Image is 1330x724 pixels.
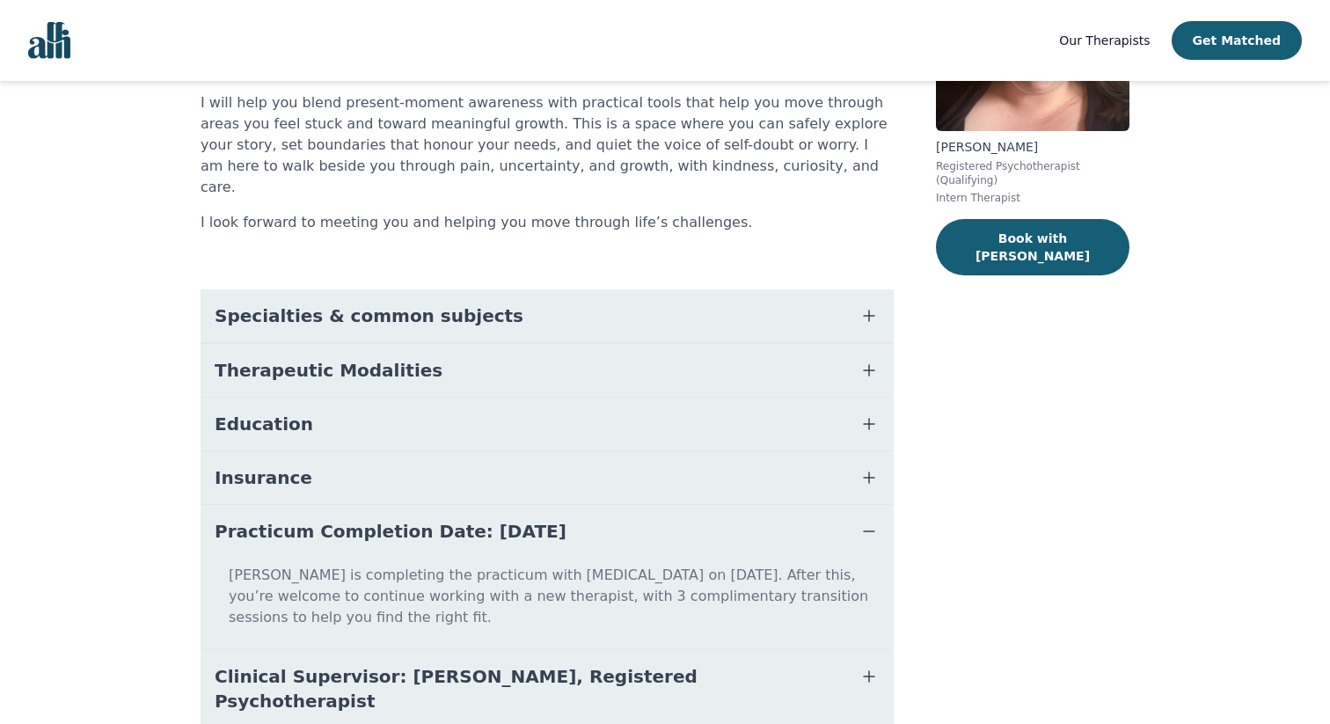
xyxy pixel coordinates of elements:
[201,344,894,397] button: Therapeutic Modalities
[1172,21,1302,60] button: Get Matched
[208,565,887,642] p: [PERSON_NAME] is completing the practicum with [MEDICAL_DATA] on [DATE]. After this, you’re welco...
[201,451,894,504] button: Insurance
[1059,30,1150,51] a: Our Therapists
[936,219,1129,275] button: Book with [PERSON_NAME]
[936,159,1129,187] p: Registered Psychotherapist (Qualifying)
[936,191,1129,205] p: Intern Therapist
[201,505,894,558] button: Practicum Completion Date: [DATE]
[215,412,313,436] span: Education
[201,289,894,342] button: Specialties & common subjects
[201,212,894,233] p: I look forward to meeting you and helping you move through life’s challenges.
[215,519,566,544] span: Practicum Completion Date: [DATE]
[215,664,837,713] span: Clinical Supervisor: [PERSON_NAME], Registered Psychotherapist
[215,358,442,383] span: Therapeutic Modalities
[1059,33,1150,48] span: Our Therapists
[936,138,1129,156] p: [PERSON_NAME]
[201,398,894,450] button: Education
[215,303,523,328] span: Specialties & common subjects
[215,465,312,490] span: Insurance
[201,92,894,198] p: I will help you blend present-moment awareness with practical tools that help you move through ar...
[28,22,70,59] img: alli logo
